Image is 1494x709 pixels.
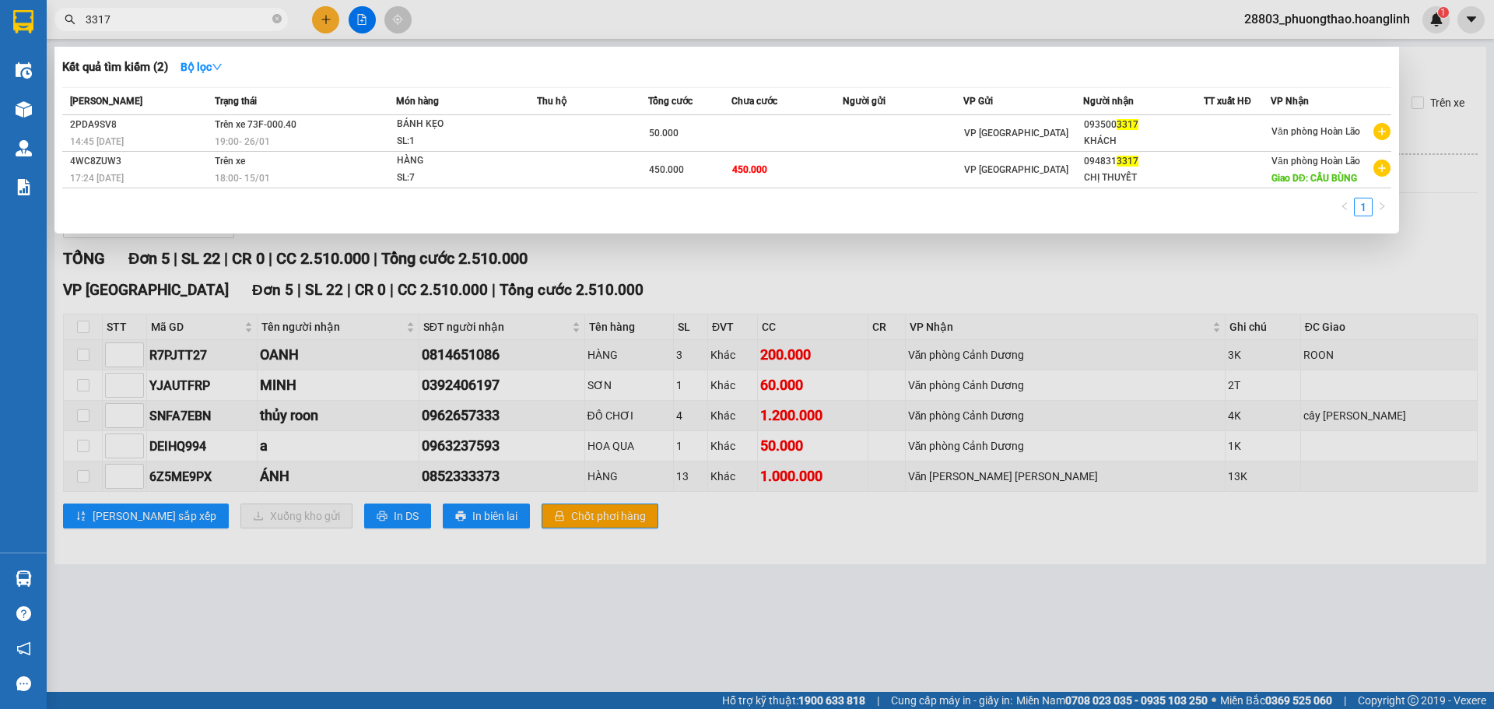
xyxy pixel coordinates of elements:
[16,101,32,118] img: warehouse-icon
[168,54,235,79] button: Bộ lọcdown
[1354,198,1373,216] li: 1
[964,128,1068,139] span: VP [GEOGRAPHIC_DATA]
[396,96,439,107] span: Món hàng
[1340,202,1349,211] span: left
[16,62,32,79] img: warehouse-icon
[16,676,31,691] span: message
[1084,117,1203,133] div: 093500
[1084,153,1203,170] div: 094831
[1335,198,1354,216] button: left
[70,153,210,170] div: 4WC8ZUW3
[1271,126,1360,137] span: Văn phòng Hoàn Lão
[16,179,32,195] img: solution-icon
[1117,119,1138,130] span: 3317
[272,12,282,27] span: close-circle
[1204,96,1251,107] span: TT xuất HĐ
[731,96,777,107] span: Chưa cước
[1373,198,1391,216] button: right
[1084,133,1203,149] div: KHÁCH
[215,96,257,107] span: Trạng thái
[732,164,767,175] span: 450.000
[397,153,514,170] div: HÀNG
[16,570,32,587] img: warehouse-icon
[65,14,75,25] span: search
[397,116,514,133] div: BÁNH KẸO
[1373,160,1391,177] span: plus-circle
[215,119,296,130] span: Trên xe 73F-000.40
[1377,202,1387,211] span: right
[397,170,514,187] div: SL: 7
[16,140,32,156] img: warehouse-icon
[62,59,168,75] h3: Kết quả tìm kiếm ( 2 )
[272,14,282,23] span: close-circle
[648,96,693,107] span: Tổng cước
[963,96,993,107] span: VP Gửi
[16,641,31,656] span: notification
[1083,96,1134,107] span: Người nhận
[70,96,142,107] span: [PERSON_NAME]
[215,156,245,167] span: Trên xe
[16,606,31,621] span: question-circle
[1373,123,1391,140] span: plus-circle
[1084,170,1203,186] div: CHỊ THUYẾT
[1355,198,1372,216] a: 1
[397,133,514,150] div: SL: 1
[70,173,124,184] span: 17:24 [DATE]
[70,136,124,147] span: 14:45 [DATE]
[1271,96,1309,107] span: VP Nhận
[843,96,886,107] span: Người gửi
[215,173,270,184] span: 18:00 - 15/01
[1271,173,1357,184] span: Giao DĐ: CẦU BÙNG
[181,61,223,73] strong: Bộ lọc
[537,96,566,107] span: Thu hộ
[649,164,684,175] span: 450.000
[70,117,210,133] div: 2PDA9SV8
[13,10,33,33] img: logo-vxr
[1117,156,1138,167] span: 3317
[215,136,270,147] span: 19:00 - 26/01
[86,11,269,28] input: Tìm tên, số ĐT hoặc mã đơn
[212,61,223,72] span: down
[964,164,1068,175] span: VP [GEOGRAPHIC_DATA]
[1335,198,1354,216] li: Previous Page
[649,128,679,139] span: 50.000
[1373,198,1391,216] li: Next Page
[1271,156,1360,167] span: Văn phòng Hoàn Lão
